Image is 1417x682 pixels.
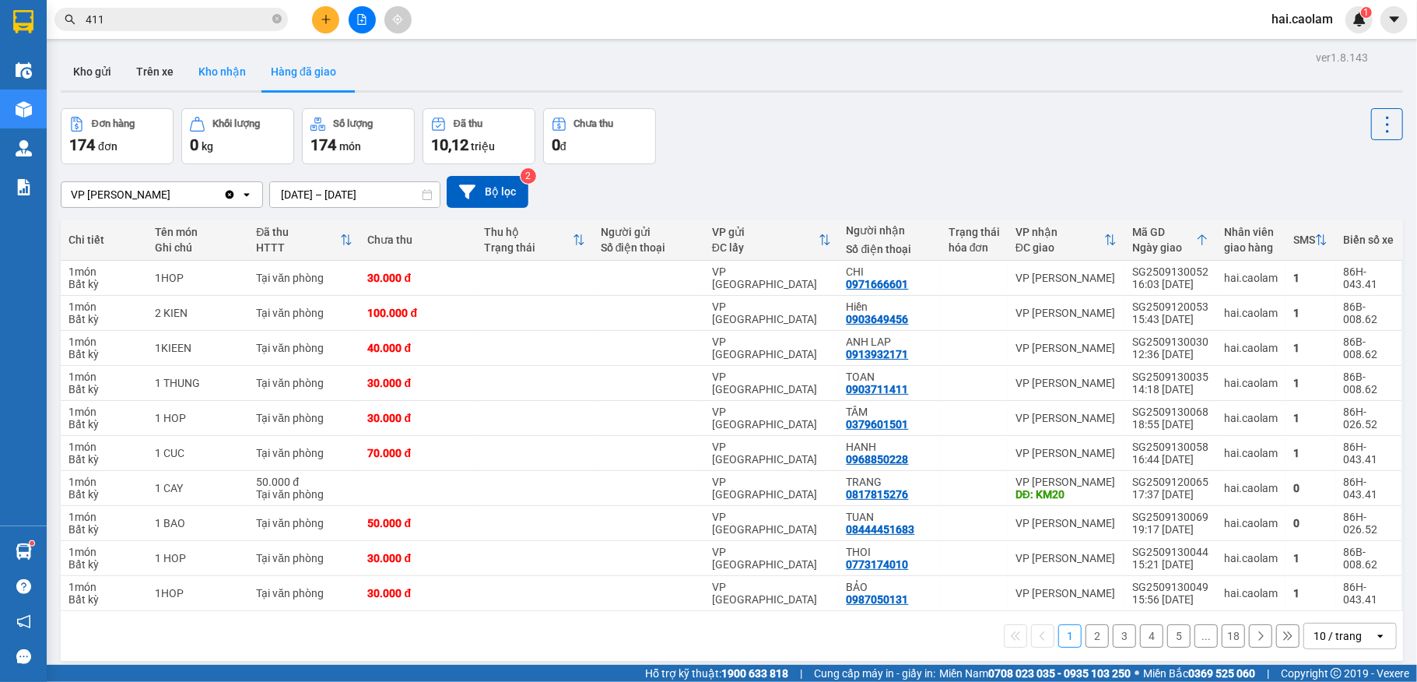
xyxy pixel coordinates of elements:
div: VP [PERSON_NAME] [1015,447,1117,459]
div: Bất kỳ [68,558,140,571]
div: VP gửi [712,226,819,238]
div: VP [PERSON_NAME] [71,187,170,202]
svg: open [1374,630,1387,642]
span: close-circle [272,14,282,23]
th: Toggle SortBy [476,220,593,261]
div: 0913932171 [847,348,909,360]
div: Tại văn phòng [256,377,352,389]
div: Tại văn phòng [256,342,352,354]
th: Toggle SortBy [1124,220,1216,261]
div: BẢO [847,581,933,593]
div: SG2509130069 [1132,511,1208,523]
div: 86H-026.52 [1343,511,1394,536]
button: Đơn hàng174đơn [61,108,174,164]
button: 5 [1167,624,1191,648]
div: Hiền [847,301,933,313]
div: hóa đơn [949,241,1000,254]
strong: 1900 633 818 [721,667,788,680]
span: Miền Nam [939,665,1131,682]
div: hai.caolam [1224,517,1278,529]
div: VP [GEOGRAPHIC_DATA] [712,371,831,395]
div: Tại văn phòng [256,587,352,599]
div: TUAN [847,511,933,523]
span: | [800,665,802,682]
div: 17:37 [DATE] [1132,488,1208,501]
div: Bất kỳ [68,383,140,395]
div: hai.caolam [1224,377,1278,389]
div: 86B-008.62 [1343,371,1394,395]
strong: 0708 023 035 - 0935 103 250 [988,667,1131,680]
div: Bất kỳ [68,418,140,431]
div: VP [GEOGRAPHIC_DATA] [712,265,831,290]
div: 50.000 đ [256,476,352,488]
div: 2 KIEN [156,307,241,319]
span: search [65,14,75,25]
div: VP [PERSON_NAME] [1015,272,1117,284]
div: 1 [1293,447,1328,459]
span: file-add [356,14,367,25]
sup: 2 [521,168,536,184]
button: ... [1194,624,1218,648]
span: đ [560,140,566,153]
div: HANH [847,441,933,453]
button: 1 [1058,624,1082,648]
div: Tại văn phòng [256,272,352,284]
div: SG2509130049 [1132,581,1208,593]
svg: Clear value [223,188,236,201]
div: Bất kỳ [68,313,140,325]
div: 0971666601 [847,278,909,290]
div: 86H-043.41 [1343,476,1394,501]
div: hai.caolam [1224,307,1278,319]
sup: 1 [1361,7,1372,18]
div: SG2509130068 [1132,406,1208,418]
div: 15:56 [DATE] [1132,593,1208,606]
span: hai.caolam [1259,9,1345,29]
div: VP [GEOGRAPHIC_DATA] [712,441,831,466]
img: warehouse-icon [16,543,32,560]
div: 1 BAO [156,517,241,529]
img: logo.jpg [169,19,206,57]
input: Tìm tên, số ĐT hoặc mã đơn [86,11,269,28]
div: 08444451683 [847,523,915,536]
div: 86H-043.41 [1343,265,1394,290]
div: 0968850228 [847,453,909,466]
div: 0903711411 [847,383,909,395]
div: Tên món [156,226,241,238]
div: VP [PERSON_NAME] [1015,476,1117,488]
div: 0 [1293,482,1328,494]
li: (c) 2017 [131,74,214,93]
svg: open [240,188,253,201]
div: Ghi chú [156,241,241,254]
div: 1 [1293,272,1328,284]
div: Số điện thoại [601,241,696,254]
b: [PERSON_NAME] [19,100,88,174]
strong: 0369 525 060 [1188,667,1255,680]
div: VP [GEOGRAPHIC_DATA] [712,476,831,501]
div: Bất kỳ [68,523,140,536]
div: Chưa thu [574,118,614,129]
div: SMS [1293,234,1315,246]
div: 1 CAY [156,482,241,494]
div: Khối lượng [212,118,260,129]
button: aim [384,6,412,33]
div: CHI [847,265,933,278]
div: Người gửi [601,226,696,238]
button: 18 [1222,624,1245,648]
div: Chi tiết [68,234,140,246]
button: Kho gửi [61,53,124,90]
button: Bộ lọc [447,176,528,208]
div: Tại văn phòng [256,447,352,459]
div: HTTT [256,241,339,254]
div: 0903649456 [847,313,909,325]
div: 1 món [68,441,140,453]
div: 86H-043.41 [1343,441,1394,466]
div: ver 1.8.143 [1316,49,1368,66]
div: Bất kỳ [68,453,140,466]
div: hai.caolam [1224,447,1278,459]
div: Tại văn phòng [256,552,352,564]
div: 86H-026.52 [1343,406,1394,431]
span: plus [321,14,331,25]
span: món [339,140,361,153]
div: 1 món [68,336,140,348]
div: THOI [847,546,933,558]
